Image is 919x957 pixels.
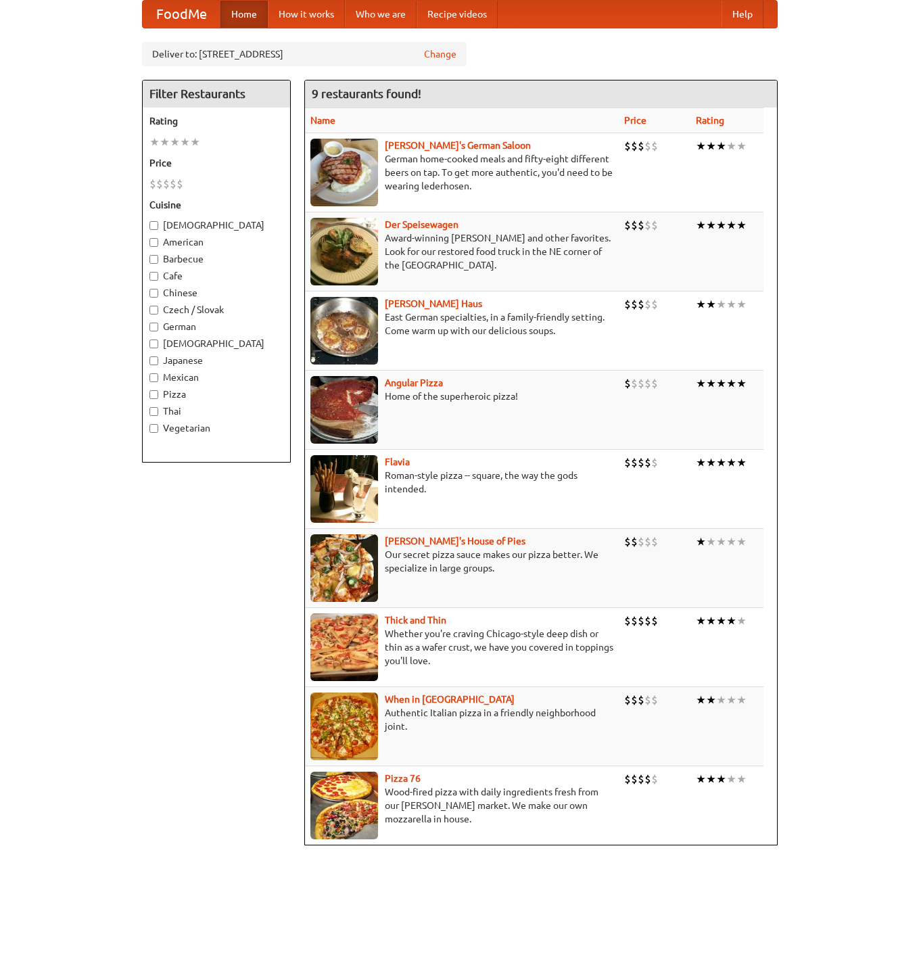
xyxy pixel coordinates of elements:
li: $ [624,376,631,391]
img: thick.jpg [310,613,378,681]
li: ★ [736,218,747,233]
li: $ [624,772,631,787]
img: angular.jpg [310,376,378,444]
li: $ [624,613,631,628]
li: ★ [726,772,736,787]
li: ★ [696,376,706,391]
li: ★ [726,455,736,470]
li: $ [624,455,631,470]
li: $ [638,139,644,154]
img: wheninrome.jpg [310,693,378,760]
li: ★ [716,139,726,154]
label: Mexican [149,371,283,384]
a: [PERSON_NAME] Haus [385,298,482,309]
li: $ [176,177,183,191]
li: $ [644,534,651,549]
li: ★ [716,376,726,391]
li: ★ [726,139,736,154]
li: ★ [726,534,736,549]
h5: Rating [149,114,283,128]
ng-pluralize: 9 restaurants found! [312,87,421,100]
li: $ [644,297,651,312]
b: Angular Pizza [385,377,443,388]
p: Our secret pizza sauce makes our pizza better. We specialize in large groups. [310,548,613,575]
a: Recipe videos [417,1,498,28]
li: $ [638,613,644,628]
b: Pizza 76 [385,773,421,784]
li: ★ [706,534,716,549]
a: Home [220,1,268,28]
li: $ [163,177,170,191]
li: $ [631,455,638,470]
p: Whether you're craving Chicago-style deep dish or thin as a wafer crust, we have you covered in t... [310,627,613,668]
li: $ [631,139,638,154]
img: flavia.jpg [310,455,378,523]
p: Authentic Italian pizza in a friendly neighborhood joint. [310,706,613,733]
a: When in [GEOGRAPHIC_DATA] [385,694,515,705]
a: Flavia [385,457,410,467]
li: $ [631,218,638,233]
input: Czech / Slovak [149,306,158,314]
li: ★ [696,297,706,312]
img: esthers.jpg [310,139,378,206]
label: Japanese [149,354,283,367]
li: ★ [736,693,747,707]
li: $ [631,376,638,391]
li: ★ [726,613,736,628]
b: [PERSON_NAME]'s German Saloon [385,140,531,151]
label: American [149,235,283,249]
li: $ [638,534,644,549]
li: ★ [736,772,747,787]
li: ★ [696,613,706,628]
a: Der Speisewagen [385,219,458,230]
li: ★ [726,297,736,312]
label: Cafe [149,269,283,283]
li: ★ [696,455,706,470]
li: $ [638,693,644,707]
input: Vegetarian [149,424,158,433]
div: Deliver to: [STREET_ADDRESS] [142,42,467,66]
li: ★ [706,376,716,391]
label: Pizza [149,388,283,401]
li: $ [651,534,658,549]
li: ★ [706,613,716,628]
li: $ [651,297,658,312]
li: $ [631,534,638,549]
li: $ [638,455,644,470]
li: ★ [736,534,747,549]
li: $ [644,613,651,628]
li: ★ [726,218,736,233]
li: ★ [706,693,716,707]
p: Home of the superheroic pizza! [310,390,613,403]
label: [DEMOGRAPHIC_DATA] [149,218,283,232]
img: luigis.jpg [310,534,378,602]
li: $ [644,772,651,787]
li: $ [651,613,658,628]
li: $ [651,139,658,154]
li: ★ [736,455,747,470]
li: $ [651,218,658,233]
li: $ [644,376,651,391]
li: ★ [706,139,716,154]
li: ★ [696,139,706,154]
p: Roman-style pizza -- square, the way the gods intended. [310,469,613,496]
li: ★ [190,135,200,149]
li: $ [644,693,651,707]
a: Name [310,115,335,126]
a: How it works [268,1,345,28]
li: ★ [736,376,747,391]
li: ★ [716,455,726,470]
li: $ [651,455,658,470]
li: ★ [696,772,706,787]
input: Japanese [149,356,158,365]
li: ★ [160,135,170,149]
li: $ [624,139,631,154]
li: ★ [736,613,747,628]
li: ★ [716,297,726,312]
p: German home-cooked meals and fifty-eight different beers on tap. To get more authentic, you'd nee... [310,152,613,193]
li: ★ [149,135,160,149]
li: $ [651,772,658,787]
